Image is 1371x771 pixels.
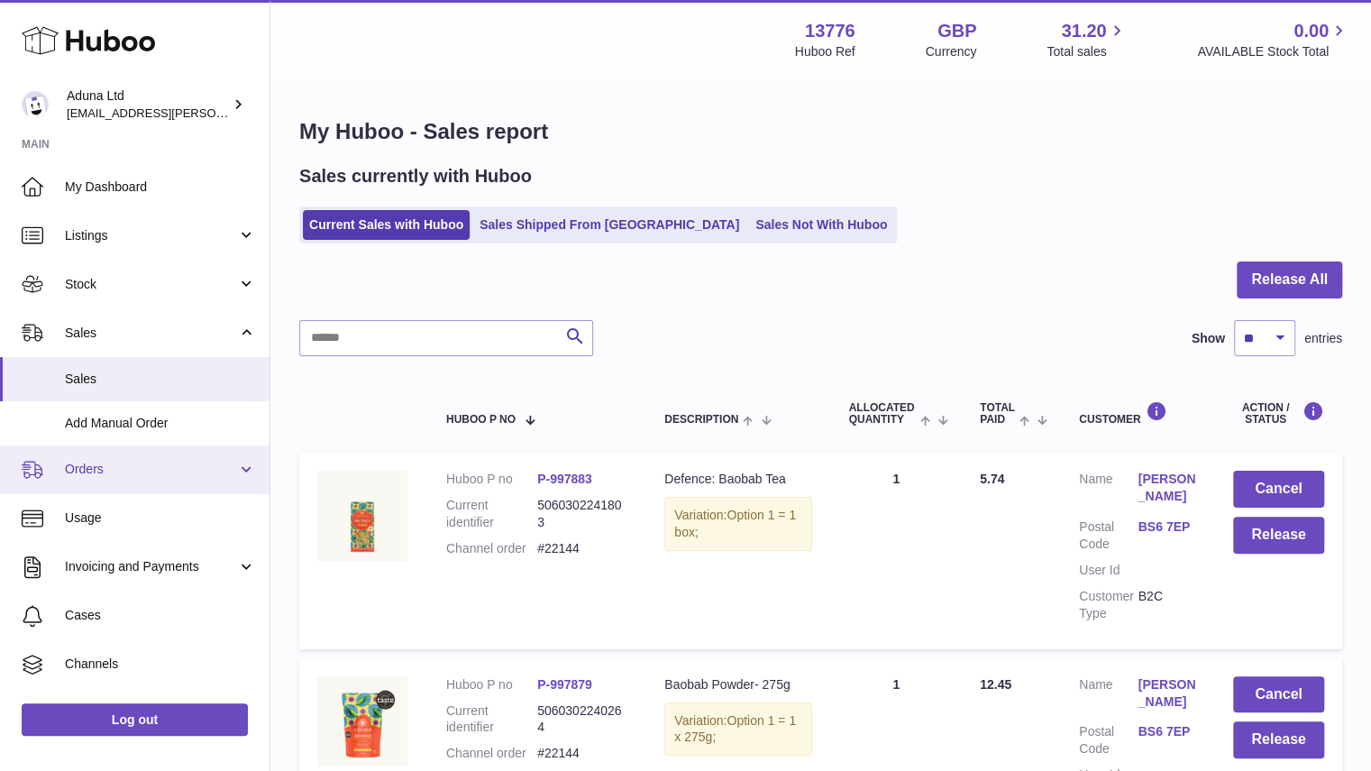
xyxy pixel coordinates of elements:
div: Aduna Ltd [67,87,229,122]
a: 0.00 AVAILABLE Stock Total [1197,19,1349,60]
h1: My Huboo - Sales report [299,117,1342,146]
a: [PERSON_NAME] [1138,676,1196,711]
span: entries [1304,330,1342,347]
div: Huboo Ref [795,43,855,60]
dd: B2C [1138,588,1196,622]
dt: Current identifier [446,702,537,737]
span: Total sales [1047,43,1127,60]
span: My Dashboard [65,179,256,196]
div: Customer [1079,401,1197,426]
dt: Customer Type [1079,588,1138,622]
span: Usage [65,509,256,527]
span: 12.45 [980,677,1011,692]
dt: Postal Code [1079,519,1138,553]
span: Sales [65,325,237,342]
a: Sales Shipped From [GEOGRAPHIC_DATA] [473,210,745,240]
dt: Current identifier [446,497,537,531]
button: Release All [1237,262,1342,298]
div: Currency [926,43,977,60]
button: Cancel [1233,676,1324,713]
dd: 5060302241803 [537,497,628,531]
dt: Huboo P no [446,676,537,693]
a: 31.20 Total sales [1047,19,1127,60]
div: Action / Status [1233,401,1324,426]
span: Option 1 = 1 x 275g; [674,713,796,745]
div: Defence: Baobab Tea [664,471,812,488]
a: BS6 7EP [1138,519,1196,536]
span: Description [664,414,738,426]
span: Huboo P no [446,414,516,426]
dt: Postal Code [1079,723,1138,757]
span: 0.00 [1293,19,1329,43]
a: BS6 7EP [1138,723,1196,740]
a: [PERSON_NAME] [1138,471,1196,505]
span: ALLOCATED Quantity [848,402,915,426]
dt: Name [1079,676,1138,715]
span: Orders [65,461,237,478]
strong: GBP [937,19,976,43]
span: Add Manual Order [65,415,256,432]
dt: User Id [1079,562,1138,579]
img: deborahe.kamara@aduna.com [22,91,49,118]
span: 5.74 [980,472,1004,486]
a: P-997879 [537,677,592,692]
dd: #22144 [537,540,628,557]
span: [EMAIL_ADDRESS][PERSON_NAME][PERSON_NAME][DOMAIN_NAME] [67,106,458,120]
span: Listings [65,227,237,244]
a: Sales Not With Huboo [749,210,893,240]
h2: Sales currently with Huboo [299,164,532,188]
span: Invoicing and Payments [65,558,237,575]
dt: Name [1079,471,1138,509]
div: Variation: [664,497,812,551]
td: 1 [830,453,962,648]
dt: Channel order [446,540,537,557]
dt: Huboo P no [446,471,537,488]
span: 31.20 [1061,19,1106,43]
strong: 13776 [805,19,855,43]
img: DEFENCE-BAOBAB-TEA-FOP-CHALK.jpg [317,471,407,561]
a: Log out [22,703,248,736]
a: Current Sales with Huboo [303,210,470,240]
span: Cases [65,607,256,624]
span: Stock [65,276,237,293]
div: Variation: [664,702,812,757]
span: Sales [65,371,256,388]
span: Total paid [980,402,1015,426]
label: Show [1192,330,1225,347]
span: AVAILABLE Stock Total [1197,43,1349,60]
span: Channels [65,656,256,673]
dd: #22144 [537,745,628,762]
button: Cancel [1233,471,1324,508]
dt: Channel order [446,745,537,762]
a: P-997883 [537,472,592,486]
button: Release [1233,517,1324,554]
button: Release [1233,721,1324,758]
span: Option 1 = 1 box; [674,508,796,539]
img: BAOBAB-POWDER-POUCH-FOP-CHALK.jpg [317,676,407,766]
dd: 5060302240264 [537,702,628,737]
div: Baobab Powder- 275g [664,676,812,693]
